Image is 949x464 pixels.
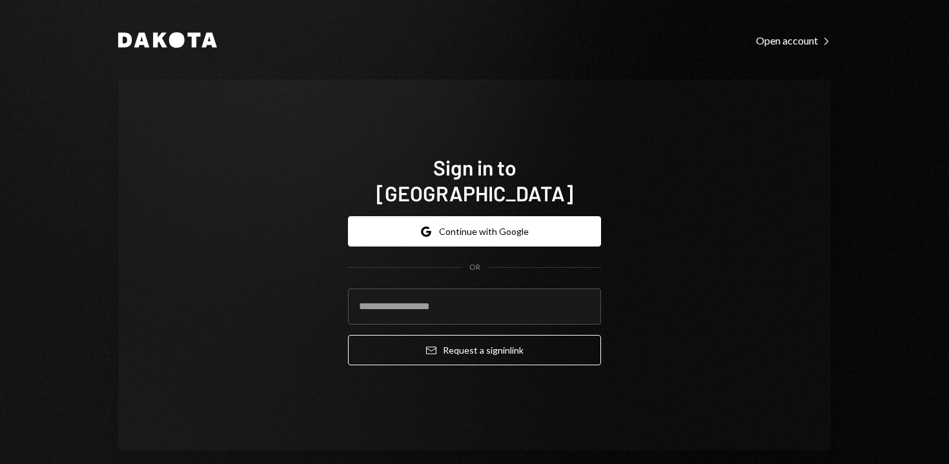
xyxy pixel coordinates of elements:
[348,335,601,365] button: Request a signinlink
[756,33,831,47] a: Open account
[469,262,480,273] div: OR
[348,154,601,206] h1: Sign in to [GEOGRAPHIC_DATA]
[756,34,831,47] div: Open account
[348,216,601,247] button: Continue with Google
